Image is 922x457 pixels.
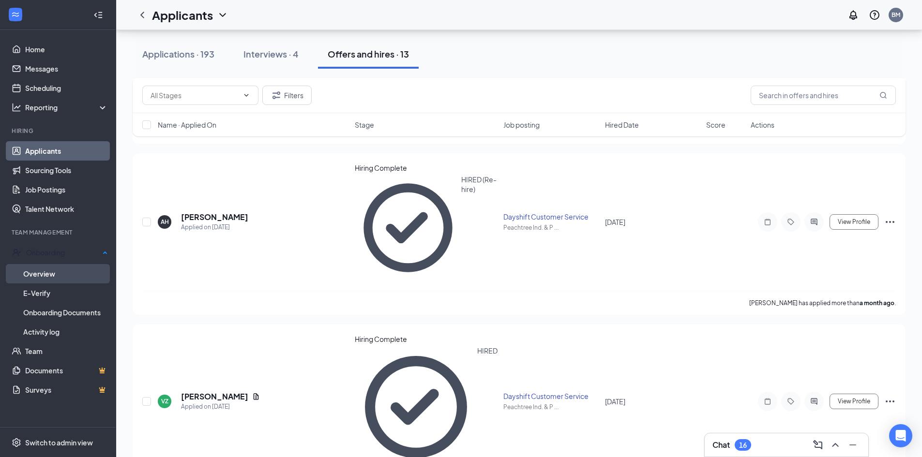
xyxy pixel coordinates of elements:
div: BM [892,11,900,19]
span: Actions [751,120,774,130]
svg: Ellipses [884,396,896,407]
a: Messages [25,59,108,78]
a: Home [25,40,108,59]
svg: ChevronUp [830,439,841,451]
div: Onboarding [26,248,100,257]
div: Interviews · 4 [243,48,299,60]
button: View Profile [830,214,878,230]
span: Score [706,120,726,130]
div: Offers and hires · 13 [328,48,409,60]
a: E-Verify [23,283,108,303]
svg: Tag [785,218,797,226]
div: Applied on [DATE] [181,222,248,232]
div: VZ [161,397,168,405]
button: Filter Filters [262,86,312,105]
svg: WorkstreamLogo [11,10,20,19]
svg: Filter [271,89,282,101]
b: a month ago [860,299,894,307]
svg: Notifications [847,9,859,21]
svg: QuestionInfo [869,9,880,21]
h3: Chat [712,440,730,450]
a: SurveysCrown [25,380,108,399]
p: [PERSON_NAME] has applied more than . [749,299,896,307]
svg: Document [252,393,260,400]
div: Switch to admin view [25,438,93,447]
svg: ComposeMessage [812,439,824,451]
span: Name · Applied On [158,120,216,130]
a: Activity log [23,322,108,341]
svg: Settings [12,438,21,447]
a: Overview [23,264,108,283]
svg: ChevronLeft [136,9,148,21]
svg: Collapse [93,10,103,20]
h1: Applicants [152,7,213,23]
span: [DATE] [605,397,625,406]
h5: [PERSON_NAME] [181,391,248,402]
a: DocumentsCrown [25,361,108,380]
svg: Note [762,398,773,405]
svg: CheckmarkCircle [355,175,461,281]
svg: ChevronDown [242,91,250,99]
span: Job posting [503,120,540,130]
div: AH [161,218,169,226]
a: Sourcing Tools [25,161,108,180]
div: Reporting [25,103,108,112]
div: Hiring Complete [355,334,498,344]
div: Applied on [DATE] [181,402,260,412]
svg: Minimize [847,439,859,451]
svg: MagnifyingGlass [879,91,887,99]
a: Applicants [25,141,108,161]
div: Open Intercom Messenger [889,424,912,447]
button: ComposeMessage [810,437,826,453]
div: 16 [739,441,747,449]
input: Search in offers and hires [751,86,896,105]
span: View Profile [838,219,870,225]
svg: Ellipses [884,216,896,228]
h5: [PERSON_NAME] [181,212,248,222]
svg: ActiveChat [808,398,820,405]
div: Hiring [12,127,106,135]
span: [DATE] [605,218,625,226]
a: Talent Network [25,199,108,219]
a: Job Postings [25,180,108,199]
div: Peachtree Ind. & P ... [503,223,599,232]
div: Applications · 193 [142,48,214,60]
button: ChevronUp [828,437,843,453]
div: Team Management [12,228,106,236]
div: Dayshift Customer Service [503,391,599,401]
div: HIRED (Re-hire) [461,175,498,281]
a: Team [25,341,108,361]
span: Stage [355,120,374,130]
button: Minimize [845,437,861,453]
svg: Note [762,218,773,226]
svg: UserCheck [12,248,21,257]
span: Hired Date [605,120,639,130]
svg: ActiveChat [808,218,820,226]
div: Dayshift Customer Service [503,212,599,221]
div: Peachtree Ind. & P ... [503,403,599,411]
button: View Profile [830,394,878,409]
svg: ChevronDown [217,9,228,21]
a: Scheduling [25,78,108,98]
svg: Analysis [12,103,21,112]
input: All Stages [151,90,239,101]
svg: Tag [785,398,797,405]
div: Hiring Complete [355,163,498,173]
span: View Profile [838,398,870,405]
a: Onboarding Documents [23,303,108,322]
